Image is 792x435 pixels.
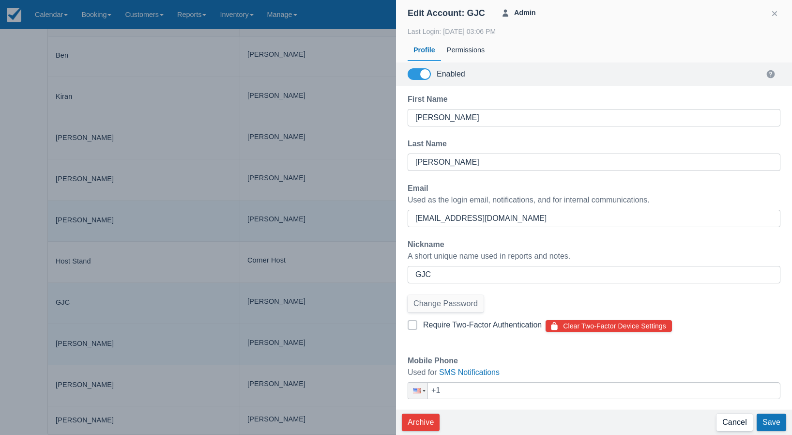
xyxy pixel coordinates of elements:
[408,8,485,19] div: Edit Account: GJC
[441,39,490,62] div: Permissions
[408,26,780,37] div: Last Login: [DATE] 03:06 PM
[408,295,484,312] button: Change Password
[437,69,465,79] div: Enabled
[501,8,510,18] span: User
[402,414,440,431] button: Archive
[408,239,448,250] label: Nickname
[757,414,786,431] button: Save
[510,8,536,18] strong: Admin
[408,355,462,367] label: Mobile Phone
[408,93,452,105] label: First Name
[408,183,432,194] label: Email
[409,383,427,399] div: United States: + 1
[408,138,451,150] label: Last Name
[439,368,500,376] a: SMS Notifications
[546,320,672,332] button: Clear Two-Factor Device Settings
[423,320,542,330] div: Require Two-Factor Authentication
[408,250,780,262] div: A short unique name used in reports and notes.
[716,414,753,431] button: Cancel
[408,39,441,62] div: Profile
[408,367,780,378] div: Used for
[408,194,780,206] div: Used as the login email, notifications, and for internal communications.
[408,382,780,399] input: 1 (702) 123-4567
